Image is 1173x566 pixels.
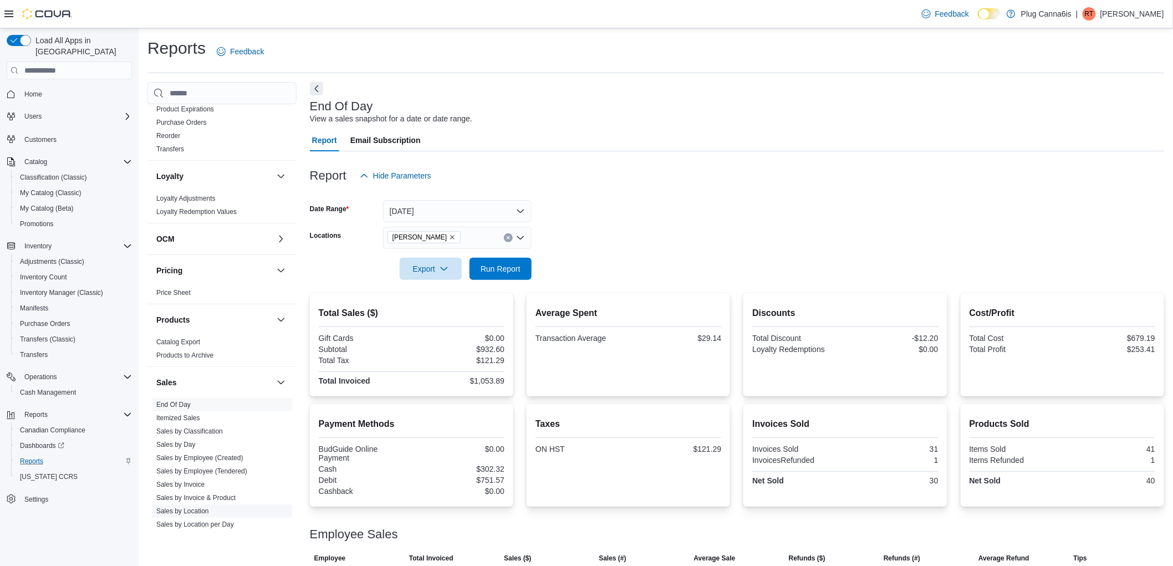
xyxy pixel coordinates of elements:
a: Dashboards [16,439,69,452]
span: Cash Management [16,386,132,399]
button: Inventory Count [11,269,136,285]
a: Product Expirations [156,105,214,113]
button: Remove Sheppard from selection in this group [449,234,456,241]
button: Inventory Manager (Classic) [11,285,136,300]
div: Cash [319,465,410,473]
button: [DATE] [383,200,532,222]
button: Sales [156,377,272,388]
span: Operations [24,373,57,381]
span: Sales by Employee (Created) [156,453,243,462]
div: Gift Cards [319,334,410,343]
span: Inventory Count [16,271,132,284]
div: 1 [848,456,939,465]
button: OCM [274,232,288,246]
strong: Total Invoiced [319,376,370,385]
div: $679.19 [1064,334,1155,343]
input: Dark Mode [978,8,1001,20]
div: 31 [848,445,939,453]
div: Randy Tay [1083,7,1096,21]
a: Itemized Sales [156,414,200,422]
a: Canadian Compliance [16,424,90,437]
button: Operations [20,370,62,384]
div: $0.00 [414,334,504,343]
button: Cash Management [11,385,136,400]
div: BudGuide Online Payment [319,445,410,462]
a: Loyalty Redemption Values [156,208,237,216]
span: Transfers (Classic) [16,333,132,346]
button: Users [2,109,136,124]
span: Feedback [935,8,969,19]
div: 41 [1064,445,1155,453]
div: -$12.20 [848,334,939,343]
button: Settings [2,491,136,507]
h3: Report [310,169,346,182]
div: $1,053.89 [414,376,504,385]
a: Reports [16,455,48,468]
div: Pricing [147,286,297,304]
span: Transfers (Classic) [20,335,75,344]
a: Catalog Export [156,338,200,346]
div: $253.41 [1064,345,1155,354]
span: Purchase Orders [20,319,70,328]
span: Reports [24,410,48,419]
span: Inventory Manager (Classic) [16,286,132,299]
a: Products to Archive [156,351,213,359]
h2: Products Sold [970,417,1155,431]
button: Users [20,110,46,123]
button: Reports [2,407,136,422]
button: Reports [20,408,52,421]
div: Total Cost [970,334,1060,343]
span: Catalog [20,155,132,169]
span: Sales by Location [156,507,209,516]
label: Locations [310,231,341,240]
span: Cash Management [20,388,76,397]
button: Home [2,86,136,102]
span: Reports [20,457,43,466]
span: Canadian Compliance [16,424,132,437]
div: $0.00 [414,445,504,453]
div: $121.29 [631,445,722,453]
button: Adjustments (Classic) [11,254,136,269]
button: Transfers [11,347,136,363]
button: Next [310,82,323,95]
span: Products to Archive [156,351,213,360]
span: Catalog Export [156,338,200,346]
a: Promotions [16,217,58,231]
p: [PERSON_NAME] [1100,7,1164,21]
span: Reports [16,455,132,468]
button: Loyalty [274,170,288,183]
a: Loyalty Adjustments [156,195,216,202]
h2: Cost/Profit [970,307,1155,320]
span: Sales ($) [504,554,531,563]
button: Promotions [11,216,136,232]
a: Sales by Classification [156,427,223,435]
span: End Of Day [156,400,191,409]
span: Total Invoiced [409,554,453,563]
span: Sales by Location per Day [156,520,234,529]
button: Reports [11,453,136,469]
button: Products [156,314,272,325]
a: Reorder [156,132,180,140]
span: Settings [24,495,48,504]
span: Purchase Orders [156,118,207,127]
span: Transfers [156,145,184,154]
button: [US_STATE] CCRS [11,469,136,485]
h2: Taxes [535,417,721,431]
button: Loyalty [156,171,272,182]
span: Adjustments (Classic) [20,257,84,266]
a: Settings [20,493,53,506]
label: Date Range [310,205,349,213]
span: Classification (Classic) [20,173,87,182]
h2: Total Sales ($) [319,307,504,320]
div: ON HST [535,445,626,453]
a: Inventory Count [16,271,72,284]
a: My Catalog (Beta) [16,202,78,215]
span: Transfers [16,348,132,361]
div: Items Sold [970,445,1060,453]
button: Transfers (Classic) [11,332,136,347]
h3: OCM [156,233,175,244]
span: Average Refund [978,554,1029,563]
a: Classification (Classic) [16,171,91,184]
span: Home [20,87,132,101]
